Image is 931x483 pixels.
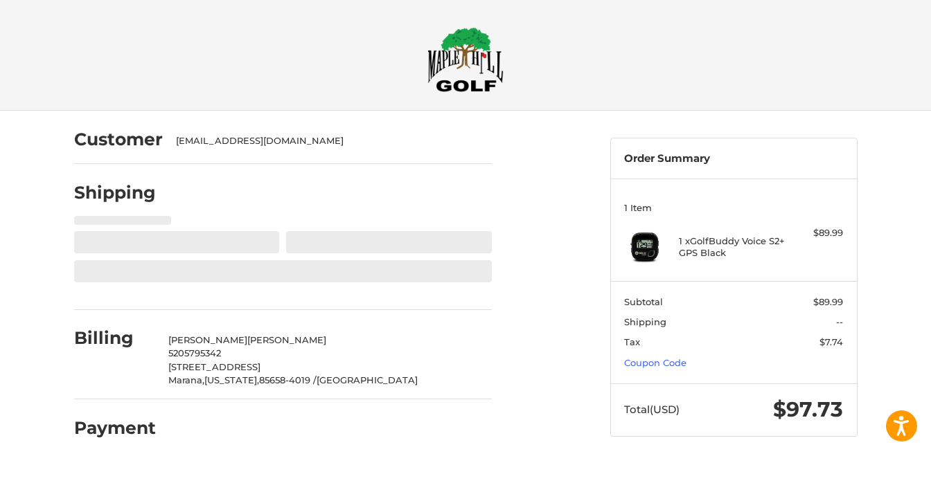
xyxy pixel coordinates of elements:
[74,129,163,150] h2: Customer
[624,296,663,307] span: Subtotal
[74,327,155,349] h2: Billing
[247,334,326,345] span: [PERSON_NAME]
[624,316,666,327] span: Shipping
[427,27,504,92] img: Maple Hill Golf
[624,357,686,368] a: Coupon Code
[624,336,640,347] span: Tax
[819,336,843,347] span: $7.74
[168,334,247,345] span: [PERSON_NAME]
[773,397,843,422] span: $97.73
[679,235,785,258] h4: 1 x GolfBuddy Voice S2+ GPS Black
[624,403,680,416] span: Total (USD)
[168,347,221,358] span: 5205795342
[813,296,843,307] span: $89.99
[204,374,259,385] span: [US_STATE],
[74,182,156,203] h2: Shipping
[74,417,156,439] h2: Payment
[788,226,843,240] div: $89.99
[176,134,478,148] div: [EMAIL_ADDRESS][DOMAIN_NAME]
[836,316,843,327] span: --
[624,202,843,213] h3: 1 Item
[259,374,317,385] span: 85658-4019 /
[624,152,843,165] h3: Order Summary
[168,374,204,385] span: Marana,
[317,374,418,385] span: [GEOGRAPHIC_DATA]
[168,361,260,372] span: [STREET_ADDRESS]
